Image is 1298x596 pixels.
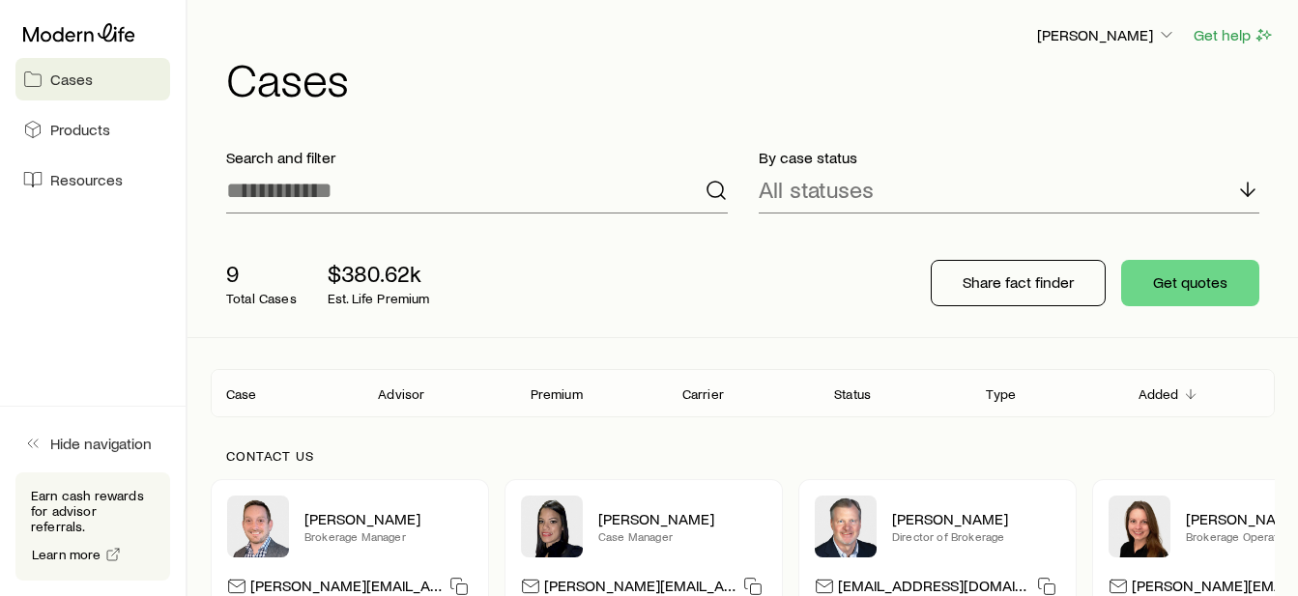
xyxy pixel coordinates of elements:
p: 9 [226,260,297,287]
p: Director of Brokerage [892,528,1060,544]
a: Products [15,108,170,151]
p: Total Cases [226,291,297,306]
p: Type [986,386,1016,402]
p: Est. Life Premium [328,291,430,306]
p: Premium [531,386,583,402]
p: Added [1139,386,1179,402]
img: Brandon Parry [227,496,289,557]
button: Hide navigation [15,422,170,465]
p: [PERSON_NAME] [304,509,473,528]
img: Elana Hasten [521,496,583,557]
p: All statuses [759,176,874,203]
p: Case Manager [598,528,766,544]
p: Earn cash rewards for advisor referrals. [31,488,155,534]
span: Learn more [32,548,101,561]
span: Hide navigation [50,434,152,453]
button: Share fact finder [931,260,1106,306]
button: Get help [1193,24,1275,46]
p: [PERSON_NAME] [892,509,1060,528]
span: Cases [50,70,93,89]
img: Trey Wall [815,496,877,557]
p: [PERSON_NAME] [1037,25,1176,44]
img: Ellen Wall [1109,496,1170,557]
span: Products [50,120,110,139]
p: Share fact finder [963,272,1074,292]
div: Earn cash rewards for advisor referrals.Learn more [15,472,170,581]
p: Advisor [378,386,424,402]
p: Case [226,386,257,402]
a: Cases [15,58,170,100]
p: [PERSON_NAME] [598,509,766,528]
h1: Cases [226,55,1275,101]
p: $380.62k [328,260,430,287]
div: Client cases [211,369,1275,417]
p: Contact us [226,448,1259,464]
p: By case status [759,148,1260,167]
span: Resources [50,170,123,189]
p: Carrier [682,386,724,402]
a: Resources [15,158,170,201]
button: [PERSON_NAME] [1036,24,1177,47]
p: Search and filter [226,148,728,167]
button: Get quotes [1121,260,1259,306]
p: Status [834,386,871,402]
p: Brokerage Manager [304,528,473,544]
